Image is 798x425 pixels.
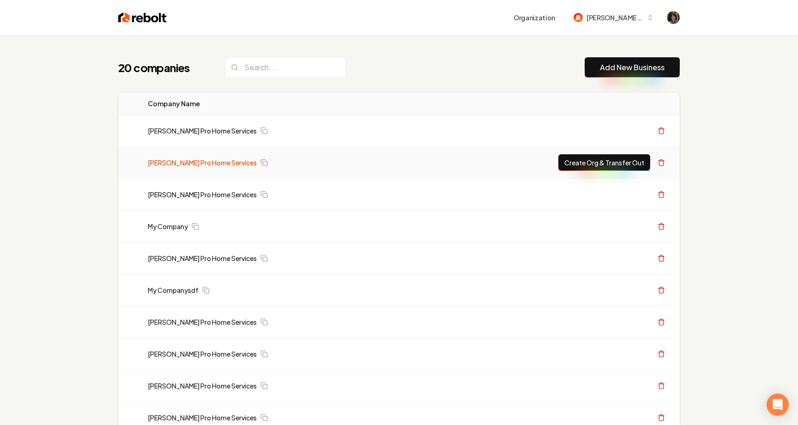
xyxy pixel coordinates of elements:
[118,60,207,75] h1: 20 companies
[667,11,680,24] img: Mitchell Stahl
[148,413,257,422] a: [PERSON_NAME] Pro Home Services
[225,58,345,77] input: Search...
[667,11,680,24] button: Open user button
[148,349,257,358] a: [PERSON_NAME] Pro Home Services
[148,285,199,295] a: My Companysdf
[148,222,188,231] a: My Company
[767,394,789,416] div: Open Intercom Messenger
[508,9,561,26] button: Organization
[600,62,665,73] a: Add New Business
[148,126,257,135] a: [PERSON_NAME] Pro Home Services
[558,154,650,171] button: Create Org & Transfer Out
[585,57,680,78] button: Add New Business
[118,11,167,24] img: Rebolt Logo
[586,13,643,23] span: [PERSON_NAME]-62
[140,92,416,115] th: Company Name
[574,13,583,22] img: mitchell-62
[148,381,257,390] a: [PERSON_NAME] Pro Home Services
[148,190,257,199] a: [PERSON_NAME] Pro Home Services
[148,158,257,167] a: [PERSON_NAME] Pro Home Services
[148,317,257,327] a: [PERSON_NAME] Pro Home Services
[148,254,257,263] a: [PERSON_NAME] Pro Home Services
